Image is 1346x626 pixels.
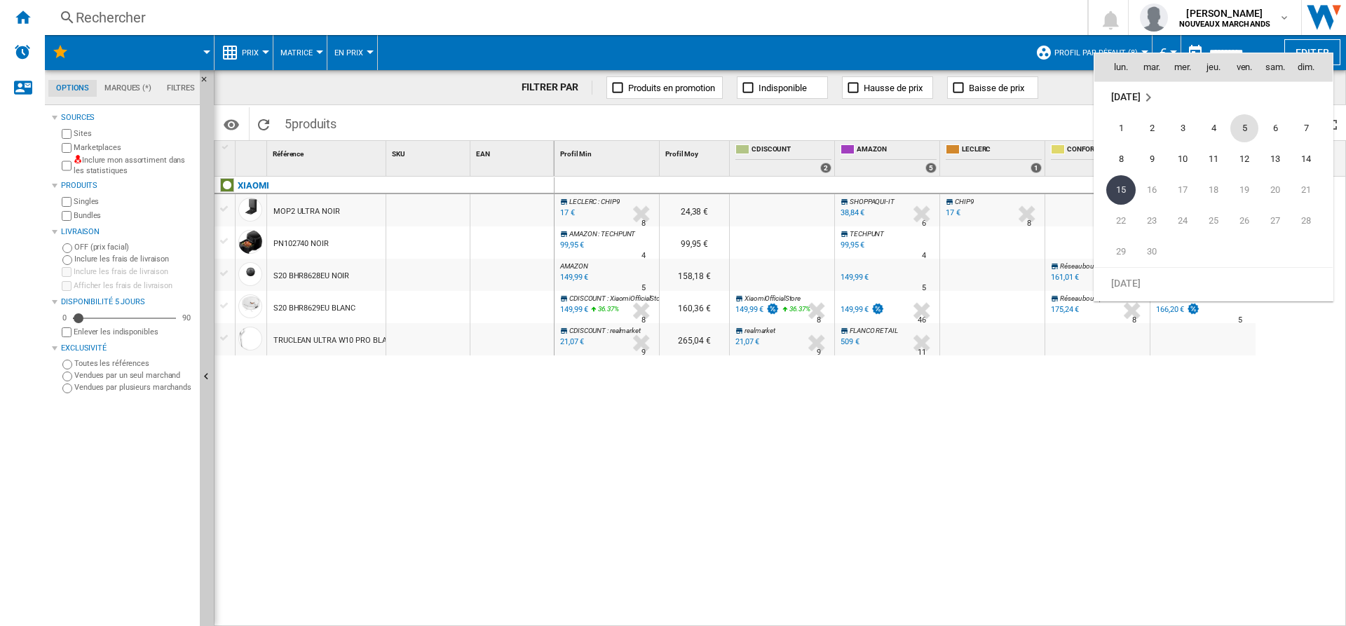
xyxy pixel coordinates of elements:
[1167,113,1198,144] td: Wednesday September 3 2025
[1229,175,1260,205] td: Friday September 19 2025
[1107,145,1135,173] span: 8
[1198,144,1229,175] td: Thursday September 11 2025
[1260,113,1291,144] td: Saturday September 6 2025
[1291,53,1333,81] th: dim.
[1291,113,1333,144] td: Sunday September 7 2025
[1167,175,1198,205] td: Wednesday September 17 2025
[1229,113,1260,144] td: Friday September 5 2025
[1198,205,1229,236] td: Thursday September 25 2025
[1167,144,1198,175] td: Wednesday September 10 2025
[1260,175,1291,205] td: Saturday September 20 2025
[1199,114,1228,142] span: 4
[1094,82,1333,114] td: September 2025
[1261,114,1289,142] span: 6
[1094,144,1136,175] td: Monday September 8 2025
[1111,91,1140,102] span: [DATE]
[1230,145,1258,173] span: 12
[1198,175,1229,205] td: Thursday September 18 2025
[1094,175,1333,205] tr: Week 3
[1229,144,1260,175] td: Friday September 12 2025
[1229,53,1260,81] th: ven.
[1094,205,1136,236] td: Monday September 22 2025
[1094,82,1333,114] tr: Week undefined
[1136,53,1167,81] th: mar.
[1094,53,1333,301] md-calendar: Calendar
[1094,205,1333,236] tr: Week 4
[1138,114,1166,142] span: 2
[1291,144,1333,175] td: Sunday September 14 2025
[1260,53,1291,81] th: sam.
[1229,205,1260,236] td: Friday September 26 2025
[1230,114,1258,142] span: 5
[1094,113,1136,144] td: Monday September 1 2025
[1167,53,1198,81] th: mer.
[1260,205,1291,236] td: Saturday September 27 2025
[1136,113,1167,144] td: Tuesday September 2 2025
[1291,205,1333,236] td: Sunday September 28 2025
[1291,175,1333,205] td: Sunday September 21 2025
[1094,53,1136,81] th: lun.
[1292,114,1320,142] span: 7
[1198,53,1229,81] th: jeu.
[1094,236,1333,268] tr: Week 5
[1138,145,1166,173] span: 9
[1136,205,1167,236] td: Tuesday September 23 2025
[1094,236,1136,268] td: Monday September 29 2025
[1094,144,1333,175] tr: Week 2
[1136,144,1167,175] td: Tuesday September 9 2025
[1198,113,1229,144] td: Thursday September 4 2025
[1136,236,1167,268] td: Tuesday September 30 2025
[1260,144,1291,175] td: Saturday September 13 2025
[1169,114,1197,142] span: 3
[1094,268,1333,299] tr: Week undefined
[1106,175,1136,205] span: 15
[1107,114,1135,142] span: 1
[1261,145,1289,173] span: 13
[1199,145,1228,173] span: 11
[1292,145,1320,173] span: 14
[1094,113,1333,144] tr: Week 1
[1094,175,1136,205] td: Monday September 15 2025
[1111,278,1140,289] span: [DATE]
[1169,145,1197,173] span: 10
[1167,205,1198,236] td: Wednesday September 24 2025
[1136,175,1167,205] td: Tuesday September 16 2025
